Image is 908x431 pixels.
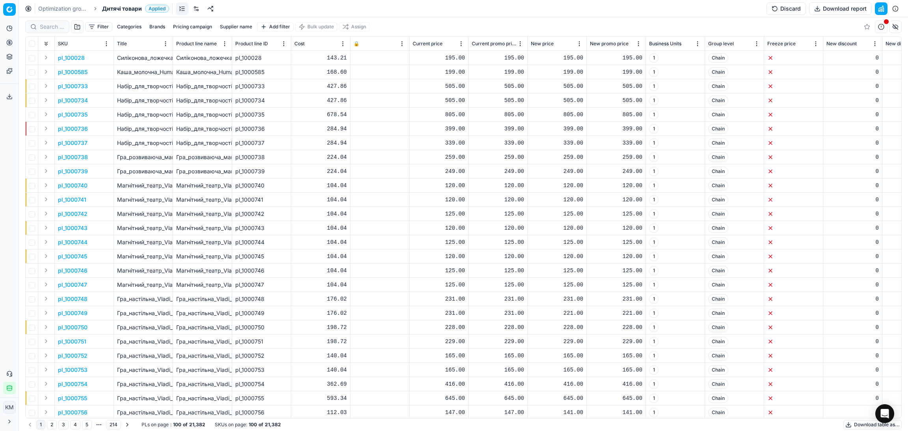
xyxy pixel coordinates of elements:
[58,182,87,189] button: pl_1000740
[708,167,728,176] span: Chain
[649,82,659,91] span: 1
[826,196,879,204] div: 0
[176,111,229,119] div: Набір_для_творчості_NanoTape_Magic_Deluxe_Ultimate_Creation_(BKL5002)
[649,223,659,233] span: 1
[58,253,87,260] button: pl_1000745
[235,182,288,189] div: pl_1000740
[58,125,88,133] button: pl_1000736
[58,224,87,232] button: pl_1000743
[472,210,524,218] div: 125.00
[58,68,87,76] button: pl_1000585
[531,41,554,47] span: New price
[294,125,347,133] div: 284.94
[590,196,642,204] div: 120.00
[117,210,169,218] p: Магнітний_театр_Vladi_Toys_Казкові_голоси_Курочка_Ряба_з_аудіоказкою_(VT3206-39)
[58,281,87,289] button: pl_1000747
[708,82,728,91] span: Chain
[41,237,51,247] button: Expand
[106,420,121,429] button: 214
[413,224,465,232] div: 120.00
[649,110,659,119] span: 1
[41,67,51,76] button: Expand
[531,253,583,260] div: 120.00
[826,210,879,218] div: 0
[41,393,51,403] button: Expand
[413,82,465,90] div: 505.00
[294,196,347,204] div: 104.04
[117,167,169,175] p: Гра_розвиваюча_магнітна_Vladi_Toys_Диво-математика_Цифри_та_фігури_(VT5411-19)
[413,41,443,47] span: Current price
[531,196,583,204] div: 120.00
[649,209,659,219] span: 1
[590,97,642,104] div: 505.00
[145,5,169,13] span: Applied
[826,153,879,161] div: 0
[294,224,347,232] div: 104.04
[58,309,87,317] p: pl_1000749
[176,196,229,204] div: Магнітний_театр_Vladi_Toys_Казкові_голоси_Колобок_з_аудіоказкою_(VT3206-38)
[339,22,370,32] button: Assign
[531,182,583,189] div: 120.00
[41,180,51,190] button: Expand
[826,238,879,246] div: 0
[41,95,51,105] button: Expand
[826,167,879,175] div: 0
[38,5,169,13] nav: breadcrumb
[590,41,629,47] span: New promo price
[708,138,728,148] span: Chain
[767,2,806,15] button: Discard
[176,224,229,232] div: Магнітний_театр_Vladi_Toys_Казкові_голоси_Лисичка-сестричка_і_вовк-панібрат_з_аудіоказкою_(VT3206...
[590,153,642,161] div: 259.00
[41,81,51,91] button: Expand
[826,253,879,260] div: 0
[708,181,728,190] span: Chain
[58,394,87,402] p: pl_1000755
[294,111,347,119] div: 678.54
[472,182,524,189] div: 120.00
[294,167,347,175] div: 224.04
[649,138,659,148] span: 1
[41,336,51,346] button: Expand
[217,22,255,32] button: Supplier name
[294,238,347,246] div: 104.04
[189,422,205,428] strong: 21,382
[826,111,879,119] div: 0
[472,68,524,76] div: 199.00
[58,153,88,161] button: pl_1000738
[58,380,87,388] button: pl_1000754
[41,266,51,275] button: Expand
[41,365,51,374] button: Expand
[41,138,51,147] button: Expand
[58,210,87,218] button: pl_1000742
[58,41,68,47] span: SKU
[472,253,524,260] div: 120.00
[41,308,51,318] button: Expand
[117,82,169,90] p: Набір_для_творчості_NanoTape_Magic_Cute_Animals_(BKL5000-A)
[826,82,879,90] div: 0
[649,167,659,176] span: 1
[294,253,347,260] div: 104.04
[58,238,87,246] button: pl_1000744
[531,125,583,133] div: 399.00
[294,267,347,275] div: 104.04
[531,111,583,119] div: 805.00
[531,238,583,246] div: 125.00
[413,68,465,76] div: 199.00
[176,253,229,260] div: Магнітний_театр_Vladi_Toys_Казкові_голоси_Ріпка_з_аудіоказкою_(VT3206-40)
[176,82,229,90] div: Набір_для_творчості_NanoTape_Magic_Cute_Animals_(BKL5000-A)
[40,23,64,31] input: Search by SKU or title
[649,195,659,204] span: 1
[58,338,86,346] button: pl_1000751
[413,153,465,161] div: 259.00
[413,54,465,62] div: 195.00
[472,125,524,133] div: 399.00
[41,209,51,218] button: Expand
